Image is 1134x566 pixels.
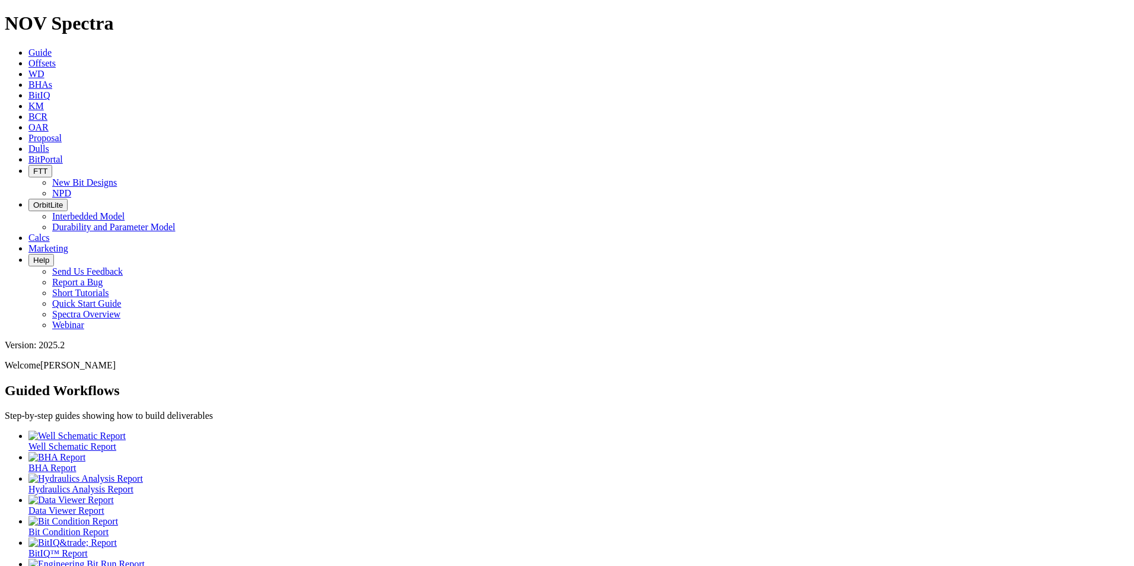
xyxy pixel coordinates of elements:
[28,243,68,253] a: Marketing
[52,177,117,187] a: New Bit Designs
[28,452,85,463] img: BHA Report
[52,266,123,276] a: Send Us Feedback
[28,516,118,527] img: Bit Condition Report
[33,201,63,209] span: OrbitLite
[5,340,1129,351] div: Version: 2025.2
[28,165,52,177] button: FTT
[28,495,1129,516] a: Data Viewer Report Data Viewer Report
[28,484,133,494] span: Hydraulics Analysis Report
[28,463,76,473] span: BHA Report
[52,277,103,287] a: Report a Bug
[28,233,50,243] a: Calcs
[28,548,88,558] span: BitIQ™ Report
[28,495,114,505] img: Data Viewer Report
[52,288,109,298] a: Short Tutorials
[5,411,1129,421] p: Step-by-step guides showing how to build deliverables
[28,154,63,164] a: BitPortal
[28,431,1129,451] a: Well Schematic Report Well Schematic Report
[28,80,52,90] a: BHAs
[28,144,49,154] a: Dulls
[28,527,109,537] span: Bit Condition Report
[28,47,52,58] a: Guide
[28,516,1129,537] a: Bit Condition Report Bit Condition Report
[28,101,44,111] a: KM
[28,431,126,441] img: Well Schematic Report
[28,69,44,79] a: WD
[28,199,68,211] button: OrbitLite
[28,90,50,100] a: BitIQ
[28,452,1129,473] a: BHA Report BHA Report
[52,211,125,221] a: Interbedded Model
[33,256,49,265] span: Help
[28,441,116,451] span: Well Schematic Report
[28,122,49,132] a: OAR
[28,133,62,143] a: Proposal
[28,254,54,266] button: Help
[28,112,47,122] a: BCR
[52,309,120,319] a: Spectra Overview
[28,538,1129,558] a: BitIQ&trade; Report BitIQ™ Report
[52,188,71,198] a: NPD
[28,473,143,484] img: Hydraulics Analysis Report
[28,58,56,68] a: Offsets
[5,360,1129,371] p: Welcome
[28,473,1129,494] a: Hydraulics Analysis Report Hydraulics Analysis Report
[5,12,1129,34] h1: NOV Spectra
[52,320,84,330] a: Webinar
[40,360,116,370] span: [PERSON_NAME]
[28,505,104,516] span: Data Viewer Report
[5,383,1129,399] h2: Guided Workflows
[28,538,117,548] img: BitIQ&trade; Report
[52,222,176,232] a: Durability and Parameter Model
[33,167,47,176] span: FTT
[52,298,121,309] a: Quick Start Guide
